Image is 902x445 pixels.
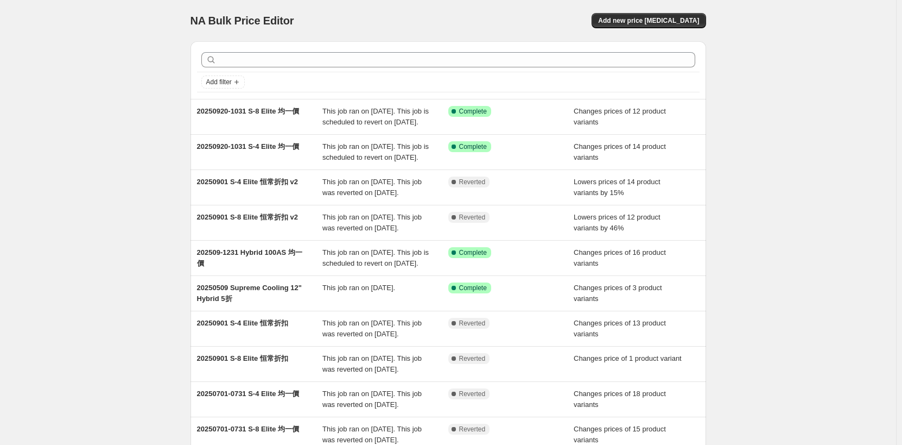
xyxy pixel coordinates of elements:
[197,248,302,267] span: 202509-1231 Hybrid 100AS 均一價
[574,390,666,409] span: Changes prices of 18 product variants
[197,142,300,151] span: 20250920-1031 S-4 Elite 均一價
[322,354,422,373] span: This job ran on [DATE]. This job was reverted on [DATE].
[459,178,486,186] span: Reverted
[206,78,232,86] span: Add filter
[574,178,660,197] span: Lowers prices of 14 product variants by 15%
[459,142,487,151] span: Complete
[592,13,706,28] button: Add new price [MEDICAL_DATA]
[197,107,300,115] span: 20250920-1031 S-8 Elite 均一價
[197,354,288,362] span: 20250901 S-8 Elite 恒常折扣
[459,354,486,363] span: Reverted
[197,284,302,303] span: 20250509 Supreme Cooling 12" Hybrid 5折
[197,178,298,186] span: 20250901 S-4 Elite 恒常折扣 v2
[322,213,422,232] span: This job ran on [DATE]. This job was reverted on [DATE].
[459,213,486,222] span: Reverted
[322,142,429,161] span: This job ran on [DATE]. This job is scheduled to revert on [DATE].
[459,248,487,257] span: Complete
[197,213,298,221] span: 20250901 S-8 Elite 恒常折扣 v2
[190,15,294,27] span: NA Bulk Price Editor
[574,248,666,267] span: Changes prices of 16 product variants
[598,16,699,25] span: Add new price [MEDICAL_DATA]
[574,284,662,303] span: Changes prices of 3 product variants
[574,107,666,126] span: Changes prices of 12 product variants
[574,354,682,362] span: Changes price of 1 product variant
[322,178,422,197] span: This job ran on [DATE]. This job was reverted on [DATE].
[574,425,666,444] span: Changes prices of 15 product variants
[197,390,300,398] span: 20250701-0731 S-4 Elite 均一價
[574,319,666,338] span: Changes prices of 13 product variants
[322,107,429,126] span: This job ran on [DATE]. This job is scheduled to revert on [DATE].
[197,319,288,327] span: 20250901 S-4 Elite 恒常折扣
[459,284,487,292] span: Complete
[322,248,429,267] span: This job ran on [DATE]. This job is scheduled to revert on [DATE].
[459,390,486,398] span: Reverted
[459,425,486,434] span: Reverted
[459,107,487,116] span: Complete
[322,284,395,292] span: This job ran on [DATE].
[322,390,422,409] span: This job ran on [DATE]. This job was reverted on [DATE].
[322,319,422,338] span: This job ran on [DATE]. This job was reverted on [DATE].
[197,425,300,433] span: 20250701-0731 S-8 Elite 均一價
[201,76,245,89] button: Add filter
[574,213,660,232] span: Lowers prices of 12 product variants by 46%
[459,319,486,328] span: Reverted
[322,425,422,444] span: This job ran on [DATE]. This job was reverted on [DATE].
[574,142,666,161] span: Changes prices of 14 product variants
